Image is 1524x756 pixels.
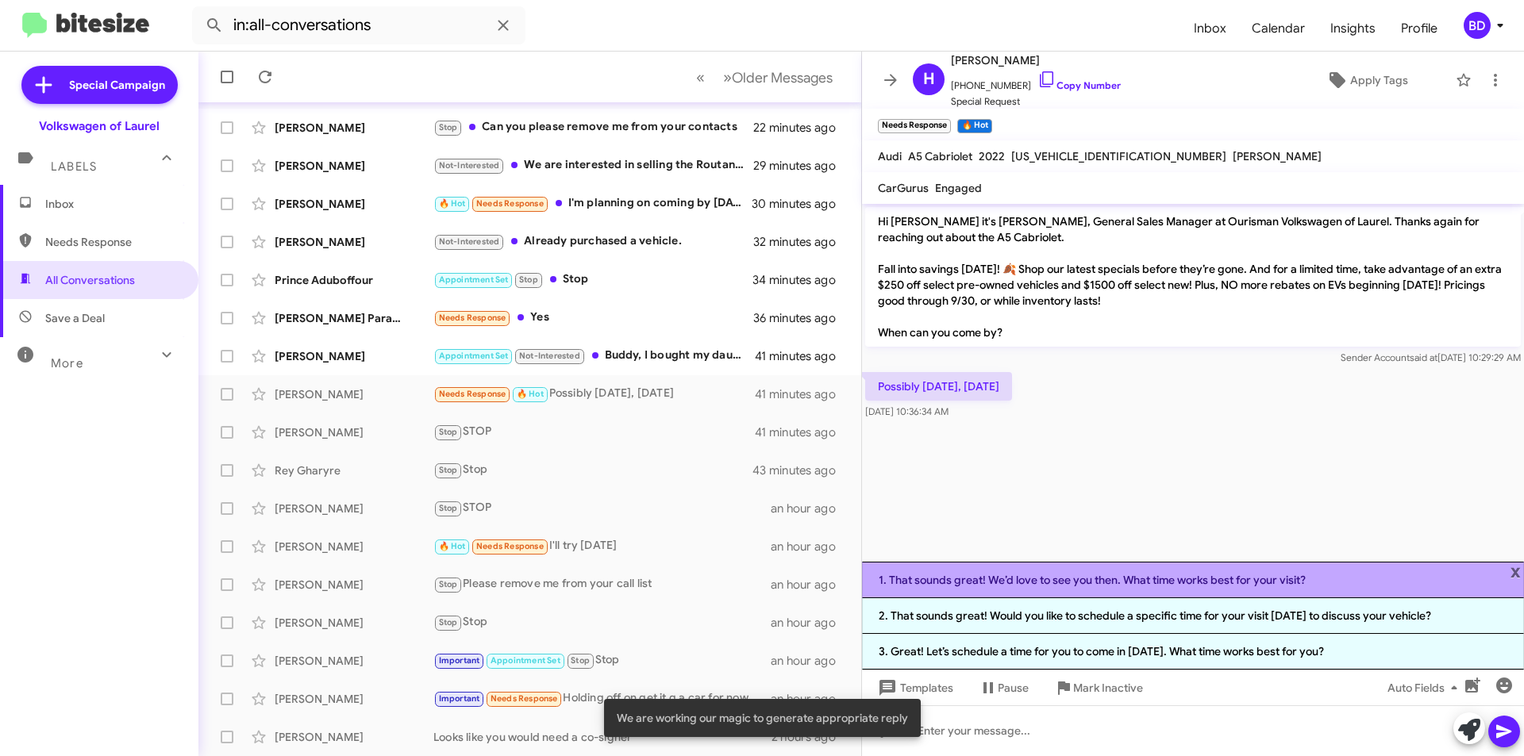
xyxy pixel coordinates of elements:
[439,274,509,285] span: Appointment Set
[865,372,1012,401] p: Possibly [DATE], [DATE]
[1285,66,1448,94] button: Apply Tags
[1233,149,1322,163] span: [PERSON_NAME]
[998,673,1029,702] span: Pause
[275,462,433,478] div: Rey Gharyre
[1318,6,1388,52] a: Insights
[865,405,949,417] span: [DATE] 10:36:34 AM
[1388,6,1450,52] span: Profile
[275,348,433,364] div: [PERSON_NAME]
[1341,351,1521,363] span: Sender Account [DATE] 10:29:29 AM
[192,6,525,44] input: Search
[753,120,849,136] div: 22 minutes ago
[617,710,908,726] span: We are working our magic to generate appropriate reply
[439,427,458,437] span: Stop
[966,673,1041,702] button: Pause
[1239,6,1318,52] a: Calendar
[439,503,458,513] span: Stop
[439,655,480,666] span: Important
[275,577,433,593] div: [PERSON_NAME]
[433,729,772,745] div: Looks like you would need a co-signer
[1375,673,1476,702] button: Auto Fields
[51,159,97,174] span: Labels
[732,69,833,86] span: Older Messages
[439,541,466,551] span: 🔥 Hot
[1450,12,1507,39] button: BD
[275,691,433,707] div: [PERSON_NAME]
[771,539,849,555] div: an hour ago
[753,234,849,250] div: 32 minutes ago
[1037,79,1121,91] a: Copy Number
[275,729,433,745] div: [PERSON_NAME]
[923,67,935,92] span: H
[1181,6,1239,52] a: Inbox
[51,356,83,370] span: More
[39,118,160,134] div: Volkswagen of Laurel
[275,653,433,669] div: [PERSON_NAME]
[476,541,544,551] span: Needs Response
[433,309,753,327] div: Yes
[45,310,105,326] span: Save a Deal
[878,119,951,133] small: Needs Response
[433,689,771,708] div: Holding off on get it g a car for now. Thanks.
[275,539,433,555] div: [PERSON_NAME]
[433,347,755,365] div: Buddy, I bought my daughter a brand new car last week. I am now in [GEOGRAPHIC_DATA]. This is whe...
[1511,562,1521,581] span: x
[519,351,580,361] span: Not-Interested
[1350,66,1408,94] span: Apply Tags
[865,207,1521,347] p: Hi [PERSON_NAME] it's [PERSON_NAME], General Sales Manager at Ourisman Volkswagen of Laurel. Than...
[275,310,433,326] div: [PERSON_NAME] Paramozambrana
[1464,12,1491,39] div: BD
[687,61,842,94] nav: Page navigation example
[771,577,849,593] div: an hour ago
[275,501,433,516] div: [PERSON_NAME]
[433,537,771,555] div: I'll try [DATE]
[433,232,753,251] div: Already purchased a vehicle.
[439,122,458,132] span: Stop
[755,424,849,440] div: 41 minutes ago
[439,693,480,704] span: Important
[45,272,135,288] span: All Conversations
[275,158,433,174] div: [PERSON_NAME]
[491,693,558,704] span: Needs Response
[957,119,991,133] small: 🔥 Hot
[69,77,165,93] span: Special Campaign
[771,615,849,631] div: an hour ago
[275,272,433,288] div: Prince Aduboffour
[476,198,544,209] span: Needs Response
[433,156,753,175] div: We are interested in selling the Routan, however we are not in the market for a new car
[935,181,982,195] span: Engaged
[755,348,849,364] div: 41 minutes ago
[753,196,849,212] div: 30 minutes ago
[1041,673,1156,702] button: Mark Inactive
[878,149,902,163] span: Audi
[723,67,732,87] span: »
[439,236,500,247] span: Not-Interested
[433,194,753,213] div: I'm planning on coming by [DATE]. I forgot to ask the price of 2022 atlas that I looked at the da...
[771,501,849,516] div: an hour ago
[571,655,590,666] span: Stop
[275,234,433,250] div: [PERSON_NAME]
[439,579,458,589] span: Stop
[878,181,929,195] span: CarGurus
[519,274,538,285] span: Stop
[21,66,178,104] a: Special Campaign
[951,94,1121,109] span: Special Request
[753,462,849,478] div: 43 minutes ago
[439,160,500,171] span: Not-Interested
[433,271,753,289] div: Stop
[275,615,433,631] div: [PERSON_NAME]
[433,385,755,403] div: Possibly [DATE], [DATE]
[517,389,544,399] span: 🔥 Hot
[433,575,771,593] div: Please remove me from your call list
[275,120,433,136] div: [PERSON_NAME]
[862,673,966,702] button: Templates
[433,613,771,631] div: Stop
[1387,673,1464,702] span: Auto Fields
[45,234,180,250] span: Needs Response
[45,196,180,212] span: Inbox
[875,673,953,702] span: Templates
[862,562,1524,598] li: 1. That sounds great! We’d love to see you then. What time works best for your visit?
[275,424,433,440] div: [PERSON_NAME]
[862,634,1524,670] li: 3. Great! Let’s schedule a time for you to come in [DATE]. What time works best for you?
